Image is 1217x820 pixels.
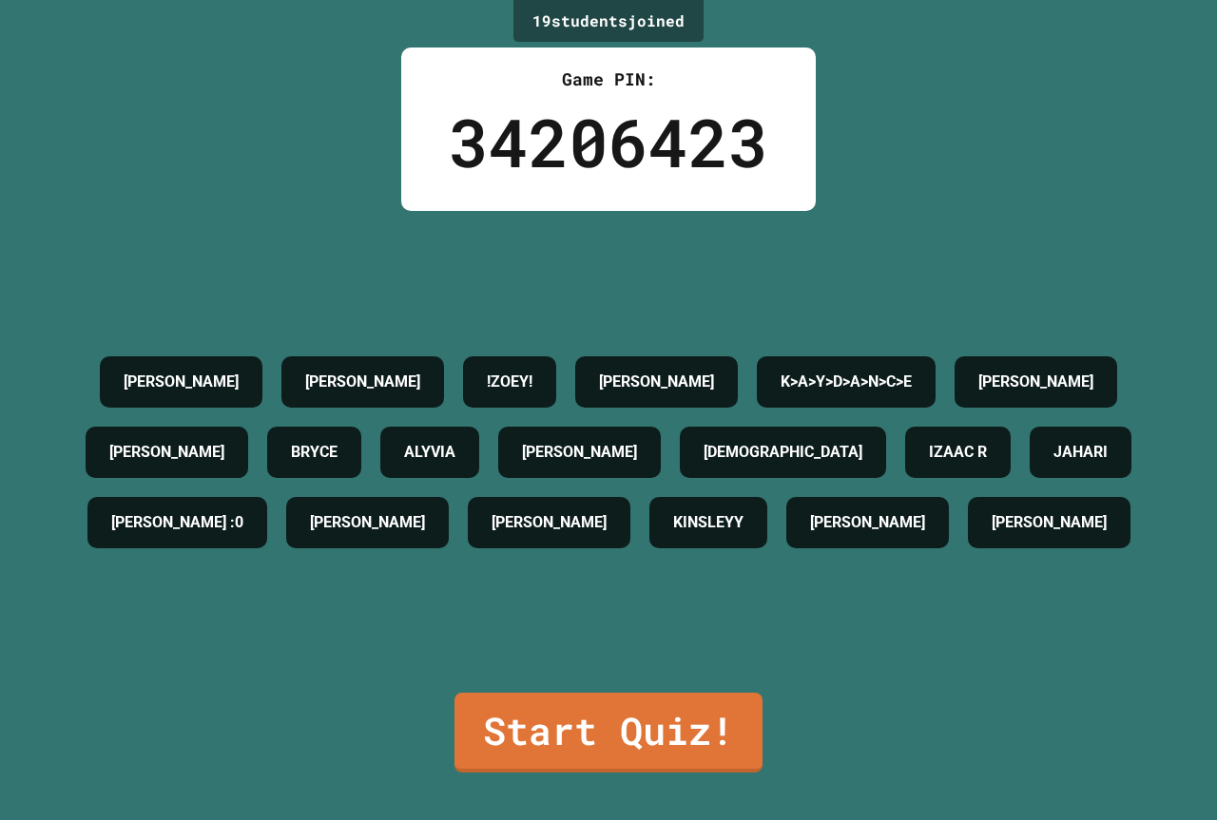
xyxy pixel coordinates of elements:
[109,441,224,464] h4: [PERSON_NAME]
[992,511,1107,534] h4: [PERSON_NAME]
[404,441,455,464] h4: ALYVIA
[810,511,925,534] h4: [PERSON_NAME]
[522,441,637,464] h4: [PERSON_NAME]
[305,371,420,393] h4: [PERSON_NAME]
[487,371,532,393] h4: !ZOEY!
[673,511,744,534] h4: KINSLEYY
[454,693,763,772] a: Start Quiz!
[929,441,987,464] h4: IZAAC R
[449,67,768,92] div: Game PIN:
[111,511,243,534] h4: [PERSON_NAME] :0
[781,371,912,393] h4: K>A>Y>D>A>N>C>E
[704,441,862,464] h4: [DEMOGRAPHIC_DATA]
[599,371,714,393] h4: [PERSON_NAME]
[449,92,768,192] div: 34206423
[124,371,239,393] h4: [PERSON_NAME]
[978,371,1093,393] h4: [PERSON_NAME]
[1053,441,1108,464] h4: JAHARI
[492,511,607,534] h4: [PERSON_NAME]
[291,441,338,464] h4: BRYCE
[310,511,425,534] h4: [PERSON_NAME]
